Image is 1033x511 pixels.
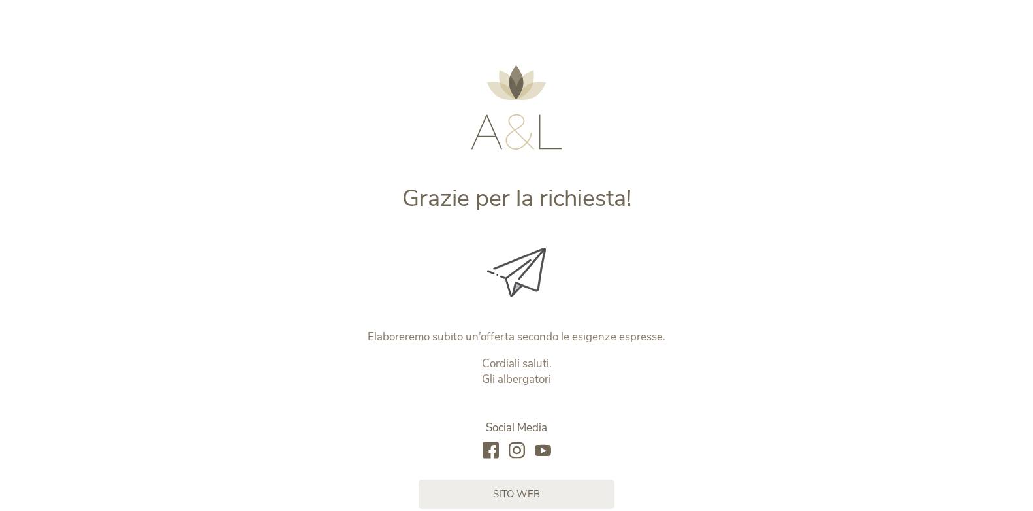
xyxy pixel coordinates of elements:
[487,248,546,297] img: Grazie per la richiesta!
[493,487,540,501] span: sito web
[244,329,789,345] p: Elaboreremo subito un’offerta secondo le esigenze espresse.
[471,65,562,150] img: AMONTI & LUNARIS Wellnessresort
[402,182,631,214] span: Grazie per la richiesta!
[483,442,499,460] a: facebook
[244,356,789,387] p: Cordiali saluti. Gli albergatori
[509,442,525,460] a: instagram
[486,420,547,435] span: Social Media
[535,442,551,460] a: youtube
[419,480,614,509] a: sito web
